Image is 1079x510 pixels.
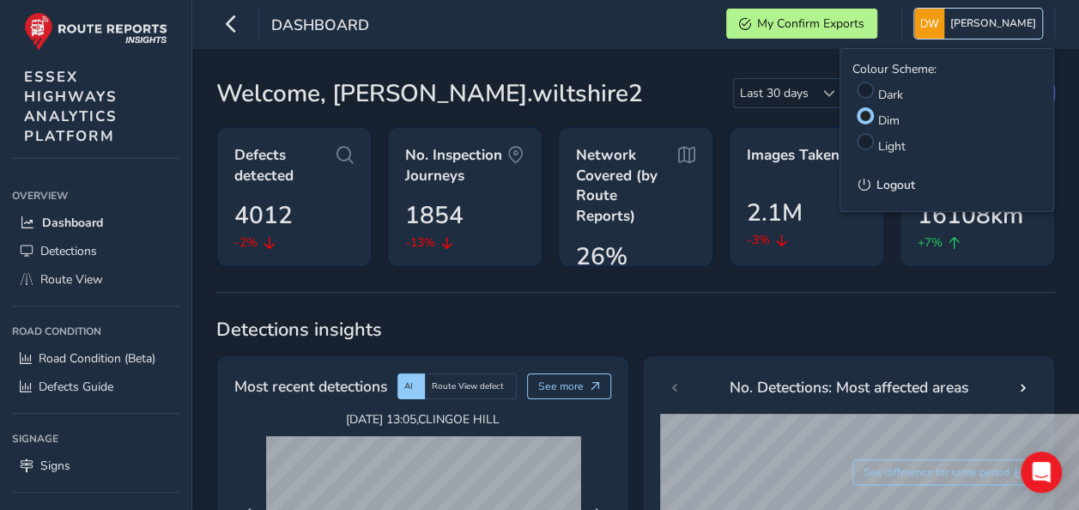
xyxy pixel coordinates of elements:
[234,145,336,185] span: Defects detected
[12,183,179,209] div: Overview
[914,9,1042,39] button: [PERSON_NAME]
[40,271,103,288] span: Route View
[1021,452,1062,493] div: Open Intercom Messenger
[852,171,1041,199] button: Logout
[42,215,103,231] span: Dashboard
[234,234,258,252] span: -2%
[12,265,179,294] a: Route View
[12,452,179,480] a: Signs
[747,145,840,166] span: Images Taken
[527,373,612,399] button: See more
[852,61,937,77] label: Colour Scheme:
[576,239,627,275] span: 26%
[234,197,293,234] span: 4012
[40,458,70,474] span: Signs
[747,231,770,249] span: -3%
[747,195,803,231] span: 2.1M
[432,380,504,392] span: Route View defect
[726,9,877,39] button: My Confirm Exports
[918,234,943,252] span: +7%
[24,12,167,51] img: rr logo
[266,411,580,428] span: [DATE] 13:05 , CLINGOE HILL
[878,112,900,129] label: Dim
[538,379,584,393] span: See more
[12,373,179,401] a: Defects Guide
[39,379,113,395] span: Defects Guide
[757,15,864,32] span: My Confirm Exports
[914,9,944,39] img: diamond-layout
[405,234,435,252] span: -13%
[39,350,155,367] span: Road Condition (Beta)
[950,9,1036,39] span: [PERSON_NAME]
[40,243,97,259] span: Detections
[878,87,903,103] label: Dark
[234,375,387,398] span: Most recent detections
[12,319,179,344] div: Road Condition
[734,79,815,107] span: Last 30 days
[405,145,507,185] span: No. Inspection Journeys
[918,197,1023,234] span: 16108km
[876,177,915,193] span: Logout
[878,138,906,155] label: Light
[404,380,413,392] span: AI
[425,373,517,399] div: Route View defect
[397,373,425,399] div: AI
[405,197,464,234] span: 1854
[216,76,643,112] span: Welcome, [PERSON_NAME].wiltshire2
[12,209,179,237] a: Dashboard
[12,237,179,265] a: Detections
[271,15,369,39] span: Dashboard
[12,344,179,373] a: Road Condition (Beta)
[216,317,1055,343] span: Detections insights
[576,145,678,227] span: Network Covered (by Route Reports)
[12,426,179,452] div: Signage
[864,465,1009,479] span: See difference for same period
[730,376,968,398] span: No. Detections: Most affected areas
[852,459,1038,485] button: See difference for same period
[24,67,118,146] span: ESSEX HIGHWAYS ANALYTICS PLATFORM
